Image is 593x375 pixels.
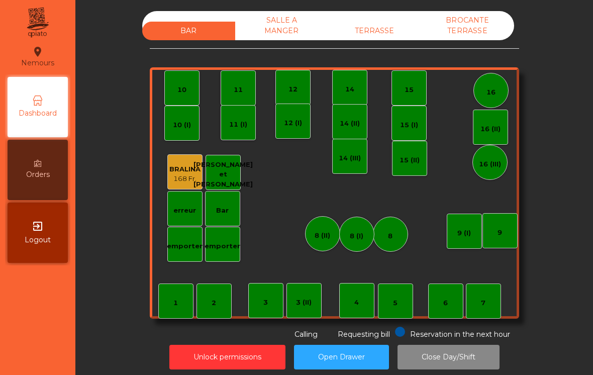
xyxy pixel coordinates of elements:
[288,84,298,95] div: 12
[479,159,501,169] div: 16 (III)
[457,228,471,238] div: 9 (I)
[216,206,229,216] div: Bar
[315,231,330,241] div: 8 (II)
[480,124,501,134] div: 16 (II)
[193,160,253,190] div: [PERSON_NAME] et [PERSON_NAME]
[173,206,196,216] div: erreur
[294,330,318,339] span: Calling
[410,330,510,339] span: Reservation in the next hour
[169,345,285,369] button: Unlock permissions
[388,231,392,241] div: 8
[328,22,421,40] div: TERRASSE
[486,87,496,98] div: 16
[212,298,216,308] div: 2
[19,108,57,119] span: Dashboard
[263,298,268,308] div: 3
[498,228,502,238] div: 9
[169,174,201,184] div: 168 Fr.
[421,11,514,40] div: BROCANTE TERRASSE
[21,44,54,69] div: Nemours
[173,120,191,130] div: 10 (I)
[481,298,485,308] div: 7
[25,5,50,40] img: qpiato
[205,241,240,251] div: emporter
[177,85,186,95] div: 10
[405,85,414,95] div: 15
[294,345,389,369] button: Open Drawer
[229,120,247,130] div: 11 (I)
[173,298,178,308] div: 1
[142,22,235,40] div: BAR
[284,118,302,128] div: 12 (I)
[32,220,44,232] i: exit_to_app
[400,120,418,130] div: 15 (I)
[234,85,243,95] div: 11
[345,84,354,95] div: 14
[32,46,44,58] i: location_on
[393,298,398,308] div: 5
[169,164,201,174] div: BRALINA
[167,241,203,251] div: emporter
[400,155,420,165] div: 15 (II)
[443,298,448,308] div: 6
[350,231,363,241] div: 8 (I)
[296,298,312,308] div: 3 (II)
[338,330,390,339] span: Requesting bill
[339,153,361,163] div: 14 (III)
[26,169,50,180] span: Orders
[235,11,328,40] div: SALLE A MANGER
[354,298,359,308] div: 4
[398,345,500,369] button: Close Day/Shift
[340,119,360,129] div: 14 (II)
[25,235,51,245] span: Logout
